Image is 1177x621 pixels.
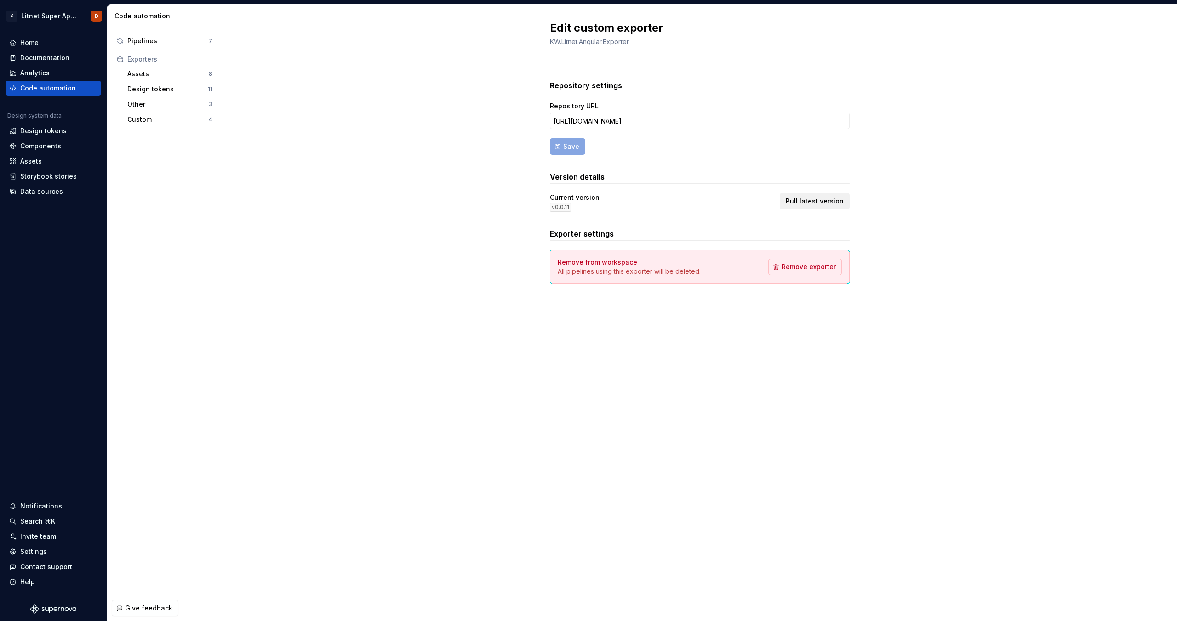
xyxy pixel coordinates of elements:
h2: Edit custom exporter [550,21,839,35]
div: Storybook stories [20,172,77,181]
button: Search ⌘K [6,514,101,529]
a: Settings [6,544,101,559]
div: 4 [209,116,212,123]
div: Notifications [20,502,62,511]
div: Home [20,38,39,47]
span: Give feedback [125,604,172,613]
div: Components [20,141,61,151]
button: Contact support [6,559,101,574]
label: Repository URL [550,102,599,111]
h3: Exporter settings [550,228,850,239]
div: Invite team [20,532,56,541]
a: Invite team [6,529,101,544]
a: Design tokens [6,124,101,138]
button: Custom4 [124,112,216,127]
div: Pipelines [127,36,209,45]
button: Assets8 [124,67,216,81]
h4: Remove from workspace [558,258,637,267]
div: Design system data [7,112,62,119]
div: Exporters [127,55,212,64]
span: KW.Litnet.Angular.Exporter [550,38,629,45]
button: Notifications [6,499,101,514]
div: 11 [208,85,212,93]
a: Analytics [6,66,101,80]
div: Documentation [20,53,69,62]
div: Design tokens [127,85,208,94]
a: Code automation [6,81,101,96]
div: Litnet Super App 2.0. [21,11,80,21]
span: Pull latest version [786,197,844,206]
p: All pipelines using this exporter will be deleted. [558,267,701,276]
div: 3 [209,101,212,108]
button: Give feedback [112,600,178,616]
a: Storybook stories [6,169,101,184]
div: Code automation [20,84,76,93]
div: Other [127,100,209,109]
button: KLitnet Super App 2.0.D [2,6,105,26]
a: Assets [6,154,101,169]
div: 8 [209,70,212,78]
button: Help [6,575,101,589]
div: Custom [127,115,209,124]
a: Home [6,35,101,50]
a: Data sources [6,184,101,199]
div: Contact support [20,562,72,571]
button: Remove exporter [768,259,842,275]
div: Analytics [20,68,50,78]
a: Components [6,139,101,153]
div: Code automation [114,11,218,21]
div: Settings [20,547,47,556]
div: Current version [550,193,600,202]
h3: Version details [550,171,850,182]
div: v 0.0.11 [550,203,571,212]
span: Remove exporter [782,262,836,271]
div: Design tokens [20,126,67,135]
div: Data sources [20,187,63,196]
button: Pull latest version [780,193,850,209]
div: Help [20,577,35,587]
div: 7 [209,37,212,45]
button: Design tokens11 [124,82,216,96]
div: Assets [127,69,209,79]
svg: Supernova Logo [30,604,76,614]
button: Pipelines7 [113,34,216,48]
div: K [6,11,17,22]
h3: Repository settings [550,80,850,91]
div: Search ⌘K [20,517,55,526]
div: D [95,12,98,20]
div: Assets [20,157,42,166]
button: Other3 [124,97,216,112]
a: Documentation [6,51,101,65]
